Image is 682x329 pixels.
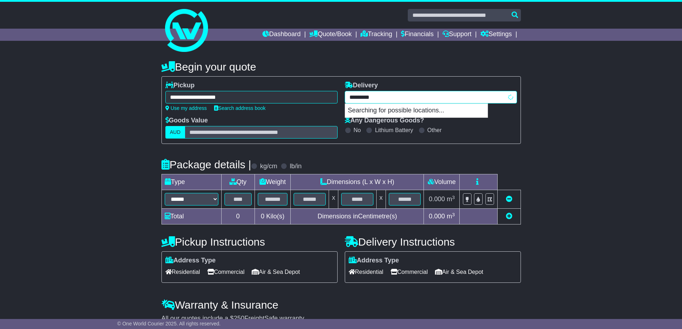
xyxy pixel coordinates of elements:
[345,82,378,89] label: Delivery
[161,159,251,170] h4: Package details |
[234,315,245,322] span: 250
[117,321,221,326] span: © One World Courier 2025. All rights reserved.
[354,127,361,134] label: No
[161,61,521,73] h4: Begin your quote
[290,163,301,170] label: lb/in
[161,174,221,190] td: Type
[214,105,266,111] a: Search address book
[291,209,424,224] td: Dimensions in Centimetre(s)
[309,29,352,41] a: Quote/Book
[427,127,442,134] label: Other
[391,266,428,277] span: Commercial
[161,209,221,224] td: Total
[442,29,471,41] a: Support
[345,117,424,125] label: Any Dangerous Goods?
[165,257,216,265] label: Address Type
[252,266,300,277] span: Air & Sea Depot
[165,82,195,89] label: Pickup
[435,266,483,277] span: Air & Sea Depot
[262,29,301,41] a: Dashboard
[165,126,185,139] label: AUD
[345,104,488,117] p: Searching for possible locations...
[424,174,460,190] td: Volume
[349,266,383,277] span: Residential
[375,127,413,134] label: Lithium Battery
[345,236,521,248] h4: Delivery Instructions
[161,315,521,323] div: All our quotes include a $ FreightSafe warranty.
[447,213,455,220] span: m
[165,105,207,111] a: Use my address
[376,190,386,209] td: x
[291,174,424,190] td: Dimensions (L x W x H)
[260,163,277,170] label: kg/cm
[165,266,200,277] span: Residential
[361,29,392,41] a: Tracking
[401,29,434,41] a: Financials
[207,266,245,277] span: Commercial
[452,195,455,200] sup: 3
[349,257,399,265] label: Address Type
[429,213,445,220] span: 0.000
[452,212,455,217] sup: 3
[221,209,255,224] td: 0
[506,213,512,220] a: Add new item
[345,91,517,103] typeahead: Please provide city
[429,195,445,203] span: 0.000
[329,190,338,209] td: x
[161,299,521,311] h4: Warranty & Insurance
[506,195,512,203] a: Remove this item
[221,174,255,190] td: Qty
[165,117,208,125] label: Goods Value
[447,195,455,203] span: m
[255,174,291,190] td: Weight
[161,236,338,248] h4: Pickup Instructions
[480,29,512,41] a: Settings
[261,213,264,220] span: 0
[255,209,291,224] td: Kilo(s)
